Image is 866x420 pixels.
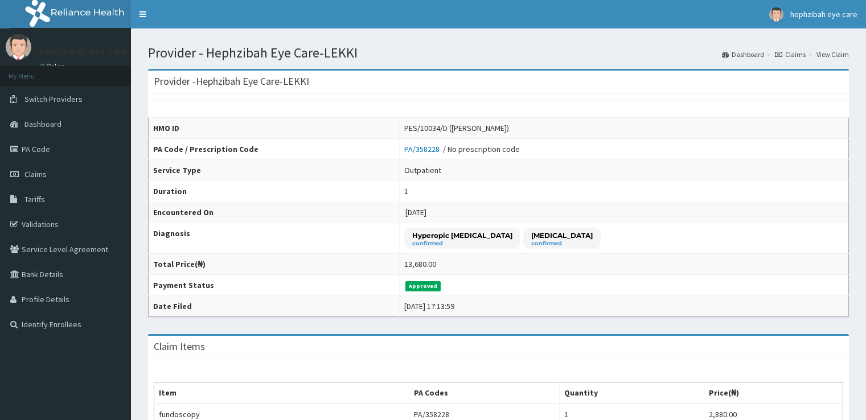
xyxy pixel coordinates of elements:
th: Service Type [149,160,400,181]
img: User Image [6,34,31,60]
th: Quantity [559,382,704,404]
th: Total Price(₦) [149,254,400,275]
div: [DATE] 17:13:59 [404,300,454,312]
th: Date Filed [149,296,400,317]
div: 1 [404,186,408,197]
div: PES/10034/D ([PERSON_NAME]) [404,122,509,134]
p: [MEDICAL_DATA] [531,230,593,240]
span: Tariffs [24,194,45,204]
a: Online [40,62,67,70]
a: View Claim [816,50,849,59]
span: Claims [24,169,47,179]
span: Dashboard [24,119,61,129]
div: / No prescription code [404,143,520,155]
span: Approved [405,281,441,291]
a: PA/358228 [404,144,443,154]
img: User Image [769,7,783,22]
th: PA Codes [409,382,559,404]
p: Hyperopic [MEDICAL_DATA] [412,230,512,240]
th: HMO ID [149,118,400,139]
span: [DATE] [405,207,426,217]
th: Payment Status [149,275,400,296]
small: confirmed [412,241,512,246]
h1: Provider - Hephzibah Eye Care-LEKKI [148,46,849,60]
p: hephzibah eye care [40,46,127,56]
th: Encountered On [149,202,400,223]
small: confirmed [531,241,593,246]
th: Price(₦) [704,382,843,404]
div: 13,680.00 [404,258,436,270]
span: Switch Providers [24,94,83,104]
th: Duration [149,181,400,202]
h3: Claim Items [154,341,205,352]
a: Claims [775,50,806,59]
h3: Provider - Hephzibah Eye Care-LEKKI [154,76,309,87]
th: Item [154,382,409,404]
th: Diagnosis [149,223,400,254]
span: hephzibah eye care [790,9,857,19]
th: PA Code / Prescription Code [149,139,400,160]
div: Outpatient [404,164,441,176]
a: Dashboard [722,50,764,59]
